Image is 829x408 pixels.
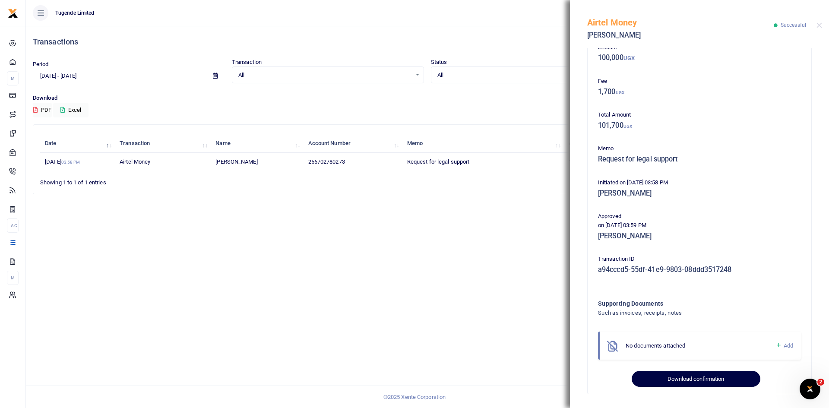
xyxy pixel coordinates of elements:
[437,71,611,79] span: All
[33,60,49,69] label: Period
[52,9,98,17] span: Tugende Limited
[569,158,597,165] span: 100,000
[800,379,820,399] iframe: Intercom live chat
[598,111,801,120] p: Total Amount
[598,121,801,130] h5: 101,700
[7,71,19,85] li: M
[45,158,80,165] span: [DATE]
[211,134,303,153] th: Name: activate to sort column ascending
[598,155,801,164] h5: Request for legal support
[598,88,801,96] h5: 1,700
[817,379,824,386] span: 2
[33,94,822,103] p: Download
[431,58,447,66] label: Status
[598,308,766,318] h4: Such as invoices, receipts, notes
[61,160,80,164] small: 03:58 PM
[598,189,801,198] h5: [PERSON_NAME]
[407,158,470,165] span: Request for legal support
[8,9,18,16] a: logo-small logo-large logo-large
[564,134,627,153] th: Amount: activate to sort column ascending
[8,8,18,19] img: logo-small
[598,178,801,187] p: Initiated on [DATE] 03:58 PM
[598,232,801,240] h5: [PERSON_NAME]
[598,77,801,86] p: Fee
[587,17,774,28] h5: Airtel Money
[33,37,822,47] h4: Transactions
[402,134,564,153] th: Memo: activate to sort column ascending
[40,174,360,187] div: Showing 1 to 1 of 1 entries
[598,212,801,221] p: Approved
[784,342,793,349] span: Add
[598,144,801,153] p: Memo
[232,58,262,66] label: Transaction
[632,371,760,387] button: Download confirmation
[33,69,206,83] input: select period
[623,124,632,129] small: UGX
[623,55,635,61] small: UGX
[40,134,115,153] th: Date: activate to sort column descending
[598,221,801,230] p: on [DATE] 03:59 PM
[215,158,257,165] span: [PERSON_NAME]
[598,266,801,274] h5: a94cccd5-55df-41e9-9803-08ddd3517248
[598,299,766,308] h4: Supporting Documents
[616,90,624,95] small: UGX
[781,22,806,28] span: Successful
[303,134,402,153] th: Account Number: activate to sort column ascending
[120,158,150,165] span: Airtel Money
[53,103,89,117] button: Excel
[626,342,685,349] span: No documents attached
[115,134,211,153] th: Transaction: activate to sort column ascending
[238,71,411,79] span: All
[598,54,801,62] h5: 100,000
[33,103,52,117] button: PDF
[598,255,801,264] p: Transaction ID
[7,271,19,285] li: M
[7,218,19,233] li: Ac
[816,22,822,28] button: Close
[308,158,345,165] span: 256702780273
[587,31,774,40] h5: [PERSON_NAME]
[775,341,793,351] a: Add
